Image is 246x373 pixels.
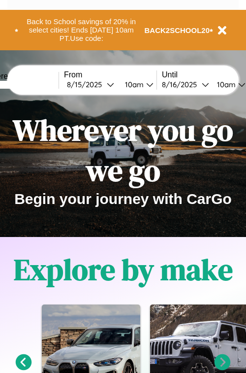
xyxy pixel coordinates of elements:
button: 10am [117,79,156,90]
label: From [64,70,156,79]
h1: Explore by make [14,249,233,290]
b: BACK2SCHOOL20 [145,26,210,34]
div: 10am [212,80,238,89]
button: Back to School savings of 20% in select cities! Ends [DATE] 10am PT.Use code: [18,15,145,45]
button: 8/15/2025 [64,79,117,90]
div: 8 / 15 / 2025 [67,80,107,89]
div: 10am [120,80,146,89]
div: 8 / 16 / 2025 [162,80,202,89]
